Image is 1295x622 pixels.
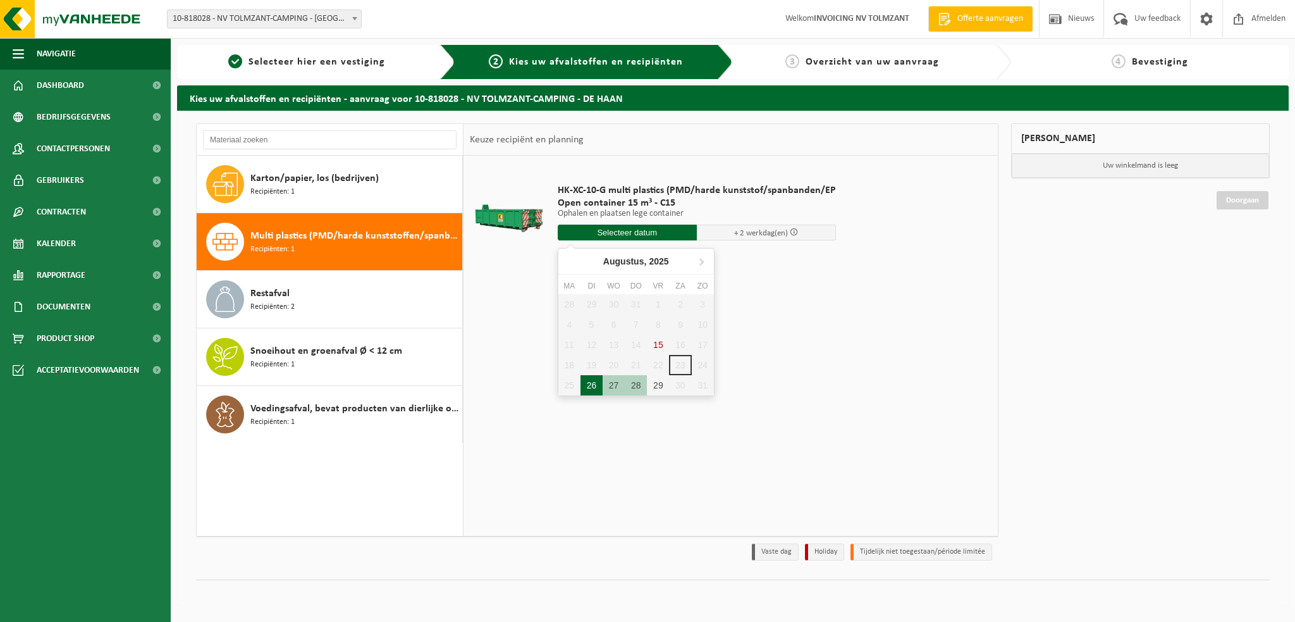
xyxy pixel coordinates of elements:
span: 1 [228,54,242,68]
span: + 2 werkdag(en) [734,229,788,237]
span: Overzicht van uw aanvraag [806,57,939,67]
div: 27 [603,375,625,395]
span: Snoeihout en groenafval Ø < 12 cm [250,344,402,359]
button: Voedingsafval, bevat producten van dierlijke oorsprong, gemengde verpakking (exclusief glas), cat... [197,386,463,443]
div: [PERSON_NAME] [1011,123,1270,154]
a: 1Selecteer hier een vestiging [183,54,430,70]
span: Recipiënten: 2 [250,301,295,313]
span: Gebruikers [37,165,84,196]
span: Bedrijfsgegevens [37,101,111,133]
div: 28 [625,375,647,395]
div: vr [647,280,669,292]
span: HK-XC-10-G multi plastics (PMD/harde kunststof/spanbanden/EP [558,184,836,197]
div: ma [558,280,580,292]
h2: Kies uw afvalstoffen en recipiënten - aanvraag voor 10-818028 - NV TOLMZANT-CAMPING - DE HAAN [177,85,1289,110]
div: do [625,280,647,292]
span: Voedingsafval, bevat producten van dierlijke oorsprong, gemengde verpakking (exclusief glas), cat... [250,401,459,416]
div: za [669,280,691,292]
span: Recipiënten: 1 [250,359,295,371]
input: Selecteer datum [558,225,697,240]
li: Tijdelijk niet toegestaan/période limitée [850,544,992,561]
span: Kies uw afvalstoffen en recipiënten [509,57,683,67]
span: Contactpersonen [37,133,110,165]
span: Karton/papier, los (bedrijven) [250,171,379,186]
span: Product Shop [37,323,94,354]
span: Kalender [37,228,76,259]
div: 26 [580,375,603,395]
li: Holiday [805,544,844,561]
p: Ophalen en plaatsen lege container [558,209,836,218]
span: Open container 15 m³ - C15 [558,197,836,209]
strong: INVOICING NV TOLMZANT [814,14,909,23]
div: 29 [647,375,669,395]
span: Rapportage [37,259,85,291]
p: Uw winkelmand is leeg [1012,154,1270,178]
span: 10-818028 - NV TOLMZANT-CAMPING - DE HAAN [168,10,361,28]
i: 2025 [649,257,669,266]
span: Contracten [37,196,86,228]
button: Multi plastics (PMD/harde kunststoffen/spanbanden/EPS/folie naturel/folie gemengd) Recipiënten: 1 [197,213,463,271]
span: Bevestiging [1132,57,1188,67]
span: Multi plastics (PMD/harde kunststoffen/spanbanden/EPS/folie naturel/folie gemengd) [250,228,459,244]
a: Doorgaan [1217,191,1268,209]
button: Snoeihout en groenafval Ø < 12 cm Recipiënten: 1 [197,328,463,386]
button: Restafval Recipiënten: 2 [197,271,463,328]
span: Selecteer hier een vestiging [249,57,385,67]
div: Keuze recipiënt en planning [463,124,590,156]
div: di [580,280,603,292]
span: 2 [489,54,503,68]
div: zo [692,280,714,292]
div: Augustus, [598,251,674,271]
span: Dashboard [37,70,84,101]
span: Navigatie [37,38,76,70]
span: Acceptatievoorwaarden [37,354,139,386]
span: 3 [785,54,799,68]
span: 10-818028 - NV TOLMZANT-CAMPING - DE HAAN [167,9,362,28]
span: Recipiënten: 1 [250,244,295,256]
div: wo [603,280,625,292]
span: Restafval [250,286,290,301]
a: Offerte aanvragen [928,6,1033,32]
span: Documenten [37,291,90,323]
span: 4 [1112,54,1126,68]
span: Recipiënten: 1 [250,186,295,198]
span: Offerte aanvragen [954,13,1026,25]
span: Recipiënten: 1 [250,416,295,428]
input: Materiaal zoeken [203,130,457,149]
button: Karton/papier, los (bedrijven) Recipiënten: 1 [197,156,463,213]
li: Vaste dag [752,544,799,561]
